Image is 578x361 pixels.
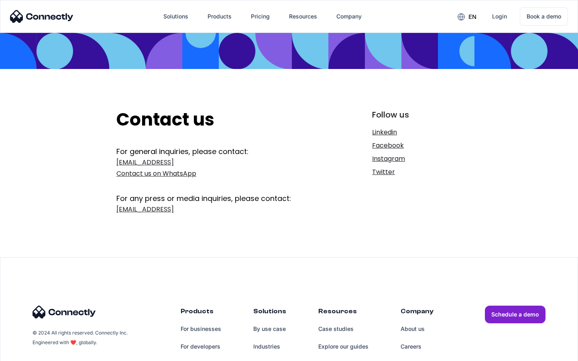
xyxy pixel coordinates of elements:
div: For any press or media inquiries, please contact: [116,181,320,204]
div: Products [208,11,232,22]
a: For developers [181,338,221,355]
div: en [468,11,476,22]
div: Login [492,11,507,22]
img: Connectly Logo [33,306,96,318]
a: Twitter [372,166,462,178]
a: Case studies [318,320,368,338]
div: Resources [318,306,368,320]
a: Book a demo [520,7,568,26]
img: Connectly Logo [10,10,73,23]
a: Facebook [372,140,462,151]
a: Industries [253,338,286,355]
div: Resources [289,11,317,22]
div: For general inquiries, please contact: [116,146,320,157]
a: Schedule a demo [485,306,545,323]
div: © 2024 All rights reserved. Connectly Inc. Engineered with ❤️, globally. [33,328,129,347]
div: Pricing [251,11,270,22]
a: [EMAIL_ADDRESS]Contact us on WhatsApp [116,157,320,179]
div: Follow us [372,109,462,120]
ul: Language list [16,347,48,358]
a: Instagram [372,153,462,164]
a: Login [486,7,513,26]
a: Pricing [244,7,276,26]
a: [EMAIL_ADDRESS] [116,204,320,215]
a: Careers [401,338,433,355]
div: Company [336,11,362,22]
a: For businesses [181,320,221,338]
div: Solutions [253,306,286,320]
a: Linkedin [372,127,462,138]
div: Products [181,306,221,320]
div: Company [401,306,433,320]
a: By use case [253,320,286,338]
aside: Language selected: English [8,347,48,358]
h2: Contact us [116,109,320,130]
a: About us [401,320,433,338]
a: Explore our guides [318,338,368,355]
div: Solutions [163,11,188,22]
